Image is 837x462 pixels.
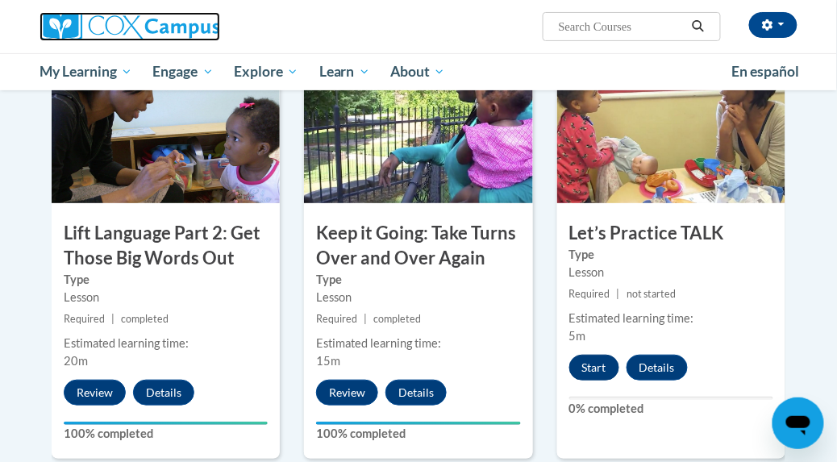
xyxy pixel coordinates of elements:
span: completed [121,313,169,325]
span: Required [569,288,610,300]
a: Explore [223,53,309,90]
span: Required [64,313,105,325]
span: Explore [234,62,298,81]
div: Lesson [64,289,268,306]
label: Type [316,271,520,289]
a: Engage [143,53,224,90]
span: Required [316,313,357,325]
span: My Learning [40,62,132,81]
span: | [111,313,115,325]
div: Your progress [316,422,520,425]
button: Account Settings [749,12,797,38]
div: Your progress [64,422,268,425]
img: Course Image [557,42,785,203]
div: Estimated learning time: [569,310,773,327]
h3: Let’s Practice TALK [557,221,785,246]
div: Lesson [569,264,773,281]
button: Details [133,380,194,406]
div: Estimated learning time: [316,335,520,352]
span: not started [627,288,676,300]
button: Details [627,355,688,381]
div: Estimated learning time: [64,335,268,352]
button: Review [64,380,126,406]
input: Search Courses [557,17,686,36]
a: Learn [309,53,381,90]
div: Main menu [27,53,810,90]
label: 0% completed [569,400,773,418]
a: Cox Campus [40,12,276,41]
h3: Lift Language Part 2: Get Those Big Words Out [52,221,280,271]
a: My Learning [29,53,143,90]
button: Start [569,355,619,381]
span: Learn [319,62,370,81]
button: Details [385,380,447,406]
span: About [390,62,445,81]
span: | [617,288,620,300]
div: Lesson [316,289,520,306]
label: 100% completed [316,425,520,443]
label: 100% completed [64,425,268,443]
span: 20m [64,354,88,368]
button: Search [686,17,710,36]
img: Course Image [52,42,280,203]
span: | [364,313,368,325]
h3: Keep it Going: Take Turns Over and Over Again [304,221,532,271]
span: En español [731,63,799,80]
label: Type [64,271,268,289]
span: completed [374,313,422,325]
a: About [381,53,456,90]
span: 15m [316,354,340,368]
button: Review [316,380,378,406]
span: Engage [153,62,214,81]
span: 5m [569,329,586,343]
label: Type [569,246,773,264]
a: En español [721,55,810,89]
img: Cox Campus [40,12,220,41]
iframe: Button to launch messaging window [772,397,824,449]
img: Course Image [304,42,532,203]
